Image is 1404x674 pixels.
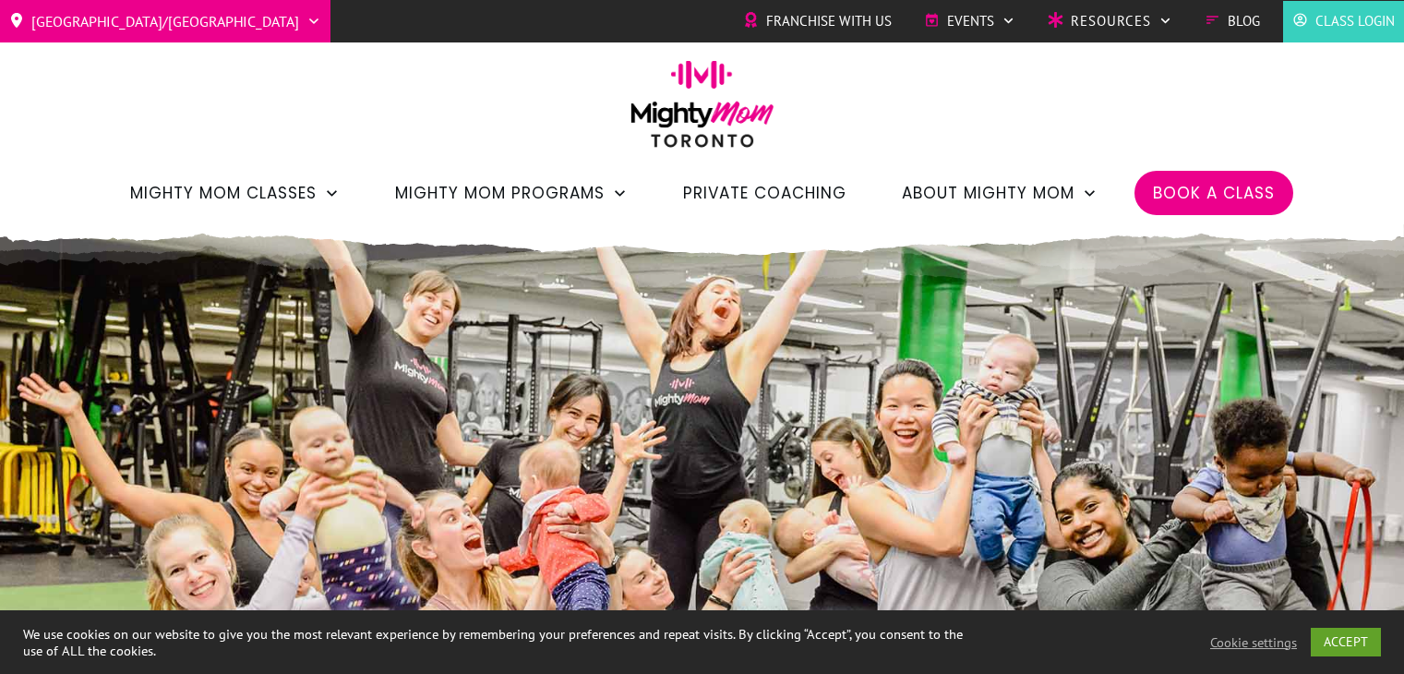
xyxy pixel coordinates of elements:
[1071,7,1151,35] span: Resources
[23,626,974,659] div: We use cookies on our website to give you the most relevant experience by remembering your prefer...
[766,7,892,35] span: Franchise with Us
[1205,7,1260,35] a: Blog
[1153,177,1275,209] a: Book a Class
[130,177,340,209] a: Mighty Mom Classes
[743,7,892,35] a: Franchise with Us
[1228,7,1260,35] span: Blog
[9,6,321,36] a: [GEOGRAPHIC_DATA]/[GEOGRAPHIC_DATA]
[924,7,1015,35] a: Events
[1048,7,1172,35] a: Resources
[395,177,605,209] span: Mighty Mom Programs
[621,60,784,161] img: mightymom-logo-toronto
[1311,628,1381,656] a: ACCEPT
[130,177,317,209] span: Mighty Mom Classes
[395,177,628,209] a: Mighty Mom Programs
[1315,7,1395,35] span: Class Login
[902,177,1098,209] a: About Mighty Mom
[683,177,846,209] a: Private Coaching
[1292,7,1395,35] a: Class Login
[902,177,1074,209] span: About Mighty Mom
[1210,634,1297,651] a: Cookie settings
[31,6,299,36] span: [GEOGRAPHIC_DATA]/[GEOGRAPHIC_DATA]
[947,7,994,35] span: Events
